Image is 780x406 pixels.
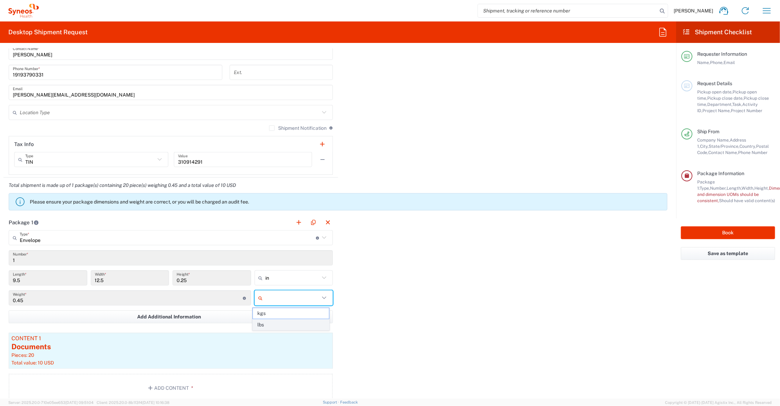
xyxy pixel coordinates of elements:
[65,400,94,405] span: [DATE] 09:51:04
[700,144,709,149] span: City,
[738,150,768,155] span: Phone Number
[137,314,201,320] span: Add Additional Information
[697,179,715,191] span: Package 1:
[681,247,775,260] button: Save as template
[742,186,754,191] span: Width,
[340,400,358,404] a: Feedback
[697,171,744,176] span: Package Information
[739,144,756,149] span: Country,
[9,219,39,226] h2: Package 1
[11,336,330,342] div: Content 1
[665,399,772,406] span: Copyright © [DATE]-[DATE] Agistix Inc., All Rights Reserved
[253,319,329,330] span: lbs
[700,186,710,191] span: Type,
[702,108,731,113] span: Project Name,
[253,308,329,319] span: kgs
[697,137,730,143] span: Company Name,
[11,342,330,352] div: Documents
[8,400,94,405] span: Server: 2025.20.0-710e05ee653
[11,360,330,366] div: Total value: 10 USD
[710,60,724,65] span: Phone,
[674,8,713,14] span: [PERSON_NAME]
[14,141,34,148] h2: Tax Info
[697,89,733,94] span: Pickup open date,
[708,150,738,155] span: Contact Name,
[323,400,340,404] a: Support
[719,198,775,203] span: Should have valid content(s)
[142,400,169,405] span: [DATE] 10:16:38
[8,28,88,36] h2: Desktop Shipment Request
[707,102,732,107] span: Department,
[754,186,769,191] span: Height,
[732,102,742,107] span: Task,
[709,144,739,149] span: State/Province,
[682,28,752,36] h2: Shipment Checklist
[707,96,744,101] span: Pickup close date,
[697,81,732,86] span: Request Details
[30,199,664,205] p: Please ensure your package dimensions and weight are correct, or you will be charged an audit fee.
[9,310,333,323] button: Add Additional Information
[710,186,727,191] span: Number,
[724,60,735,65] span: Email
[697,60,710,65] span: Name,
[478,4,657,17] input: Shipment, tracking or reference number
[681,226,775,239] button: Book
[727,186,742,191] span: Length,
[97,400,169,405] span: Client: 2025.20.0-8b113f4
[697,51,747,57] span: Requester Information
[269,125,327,131] label: Shipment Notification
[3,182,241,188] em: Total shipment is made up of 1 package(s) containing 20 piece(s) weighing 0.45 and a total value ...
[11,352,330,359] div: Pieces: 20
[697,129,719,134] span: Ship From
[9,374,333,402] button: Add Content*
[731,108,762,113] span: Project Number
